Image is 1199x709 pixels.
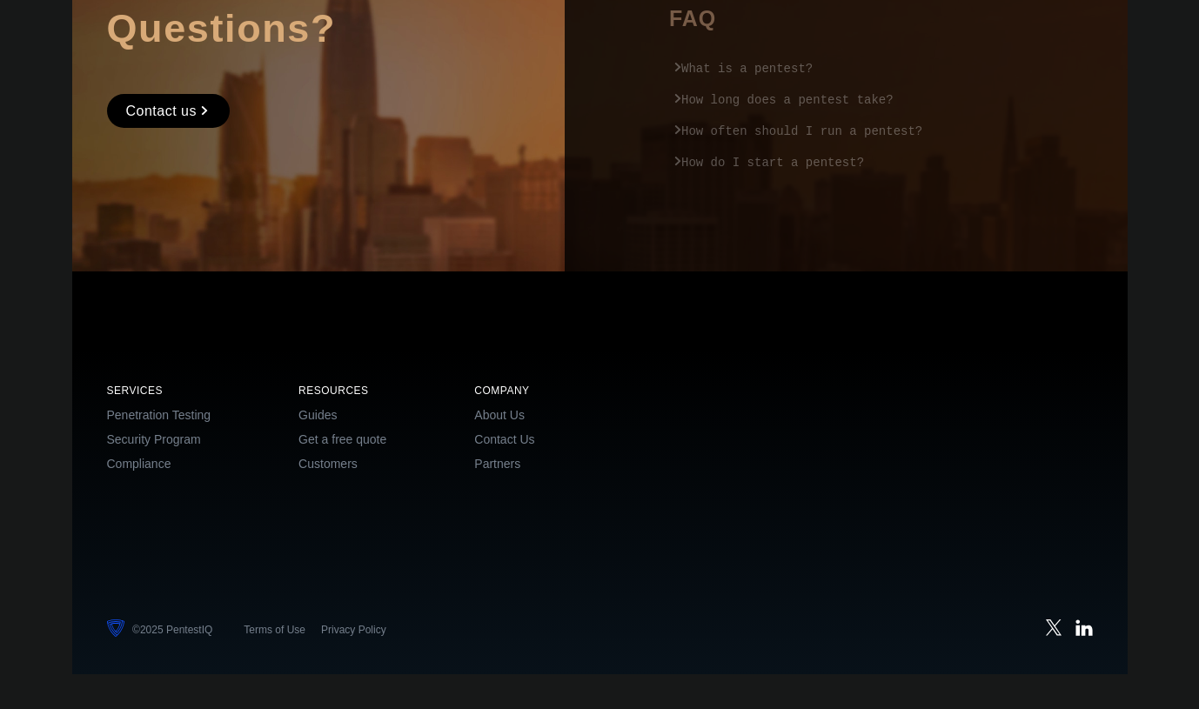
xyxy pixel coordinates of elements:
h3: Questions? [107,6,531,51]
h5: Company [474,385,553,397]
a: Get a free quote [298,432,386,446]
a: Contact us [107,94,230,128]
li: © 2025 PentestIQ [107,619,213,639]
a: About Us [474,408,525,422]
a: Contact Us [474,432,534,446]
a: Penetration Testing [107,408,211,422]
button: How long does a pentest take? [669,89,1093,111]
img: arrow [674,156,681,166]
a: Compliance [107,457,171,471]
h4: FAQ [669,6,1093,31]
a: Partners [474,457,520,471]
a: Guides [298,408,337,422]
button: How do I start a pentest? [669,151,1093,174]
a: Terms of Use [244,624,305,636]
a: Security Program [107,432,201,446]
h5: Resources [298,385,405,397]
a: Customers [298,457,358,471]
a: Privacy Policy [321,624,386,636]
h5: Services [107,385,230,397]
img: arrow [674,93,681,104]
button: How often should I run a pentest? [669,120,1093,143]
img: arrow [674,62,681,72]
button: What is a pentest? [669,57,1093,80]
img: arrow [674,124,681,135]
